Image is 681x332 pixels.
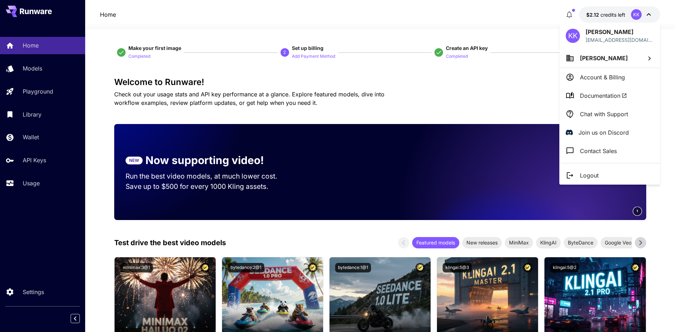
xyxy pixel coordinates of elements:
p: Join us on Discord [578,128,629,137]
p: Contact Sales [580,147,617,155]
div: keelankabe@gmail.com [586,36,654,44]
p: Chat with Support [580,110,628,118]
p: Logout [580,171,599,180]
p: [PERSON_NAME] [586,28,654,36]
span: Documentation [580,91,627,100]
div: KK [566,29,580,43]
button: [PERSON_NAME] [559,49,660,68]
span: [PERSON_NAME] [580,55,628,62]
p: Account & Billing [580,73,625,81]
p: [EMAIL_ADDRESS][DOMAIN_NAME] [586,36,654,44]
